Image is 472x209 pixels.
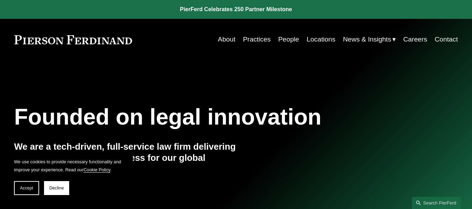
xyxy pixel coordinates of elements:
[403,33,427,46] a: Careers
[218,33,235,46] a: About
[412,197,461,209] a: Search this site
[44,181,69,195] button: Decline
[20,186,33,191] span: Accept
[49,186,64,191] span: Decline
[14,158,126,174] p: We use cookies to provide necessary functionality and improve your experience. Read our .
[83,167,110,172] a: Cookie Policy
[243,33,270,46] a: Practices
[14,141,236,175] h4: We are a tech-driven, full-service law firm delivering outcomes and shared success for our global...
[278,33,299,46] a: People
[14,181,39,195] button: Accept
[343,33,396,46] a: folder dropdown
[307,33,335,46] a: Locations
[343,33,391,46] span: News & Insights
[435,33,458,46] a: Contact
[14,104,384,130] h1: Founded on legal innovation
[7,151,133,202] section: Cookie banner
